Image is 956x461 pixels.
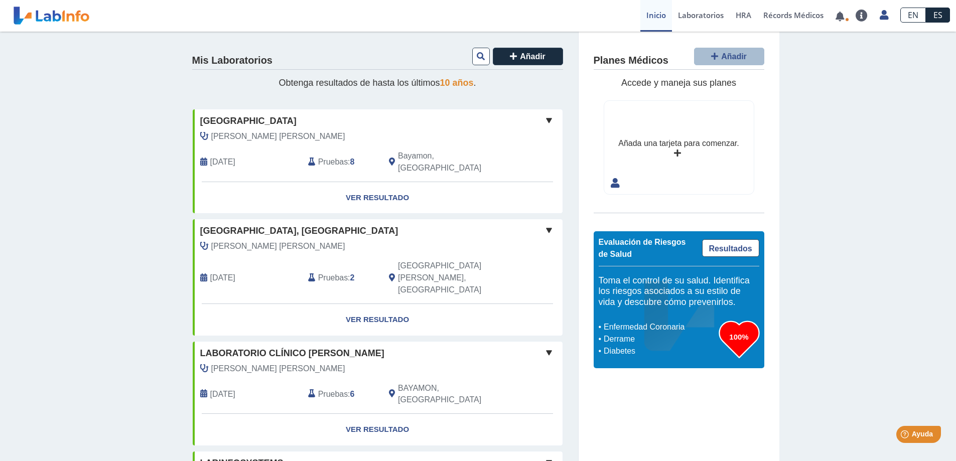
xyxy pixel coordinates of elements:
[599,275,759,308] h5: Toma el control de su salud. Identifica los riesgos asociados a su estilo de vida y descubre cómo...
[210,272,235,284] span: 2022-12-05
[210,156,235,168] span: 2022-12-09
[318,272,348,284] span: Pruebas
[702,239,759,257] a: Resultados
[211,240,345,252] span: Rojas Carvajal, Carlos
[398,260,509,296] span: San Juan, PR
[736,10,751,20] span: HRA
[599,238,686,258] span: Evaluación de Riesgos de Salud
[618,137,739,149] div: Añada una tarjeta para comenzar.
[200,224,398,238] span: [GEOGRAPHIC_DATA], [GEOGRAPHIC_DATA]
[301,150,381,174] div: :
[279,78,476,88] span: Obtenga resultados de hasta los últimos .
[601,321,719,333] li: Enfermedad Coronaria
[721,52,747,61] span: Añadir
[493,48,563,65] button: Añadir
[318,388,348,400] span: Pruebas
[440,78,474,88] span: 10 años
[210,388,235,400] span: 2020-10-30
[867,422,945,450] iframe: Help widget launcher
[193,304,563,336] a: Ver Resultado
[900,8,926,23] a: EN
[520,52,545,61] span: Añadir
[200,114,297,128] span: [GEOGRAPHIC_DATA]
[926,8,950,23] a: ES
[301,260,381,296] div: :
[350,273,355,282] b: 2
[301,382,381,406] div: :
[719,331,759,343] h3: 100%
[211,363,345,375] span: Rivera Irizarry, Jose
[694,48,764,65] button: Añadir
[193,182,563,214] a: Ver Resultado
[621,78,736,88] span: Accede y maneja sus planes
[398,150,509,174] span: Bayamon, PR
[350,158,355,166] b: 8
[601,333,719,345] li: Derrame
[601,345,719,357] li: Diabetes
[594,55,668,67] h4: Planes Médicos
[192,55,272,67] h4: Mis Laboratorios
[350,390,355,398] b: 6
[318,156,348,168] span: Pruebas
[211,130,345,142] span: Valentin Malave, Edwin
[398,382,509,406] span: BAYAMON, PR
[200,347,384,360] span: Laboratorio Clínico [PERSON_NAME]
[193,414,563,445] a: Ver Resultado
